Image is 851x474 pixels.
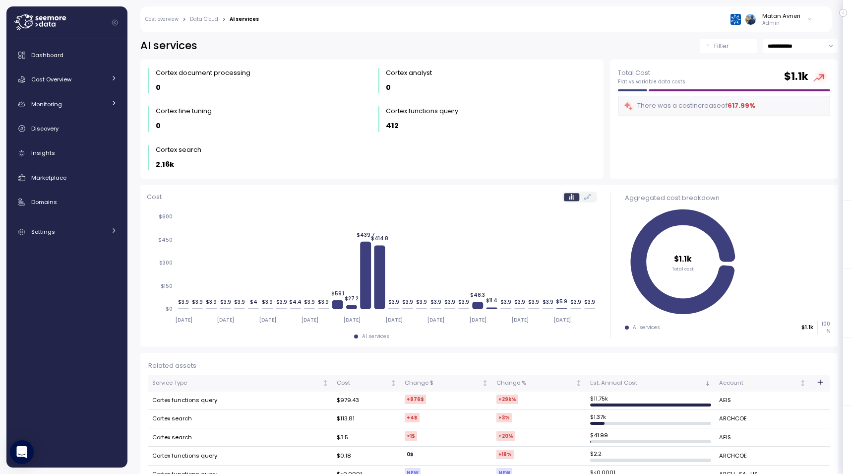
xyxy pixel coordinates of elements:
[623,100,756,112] div: There was a cost increase of
[496,379,574,388] div: Change %
[586,447,715,465] td: $ 2.2
[166,306,173,312] tspan: $0
[586,375,715,392] th: Est. Annual CostSorted descending
[386,82,391,93] p: 0
[10,440,34,464] div: Open Intercom Messenger
[633,324,660,331] div: AI services
[217,316,234,323] tspan: [DATE]
[156,68,250,78] div: Cortex document processing
[148,447,333,465] td: Cortex functions query
[190,17,218,22] a: Data Cloud
[206,298,217,305] tspan: $3.9
[318,298,329,305] tspan: $3.9
[496,395,518,404] div: +29k %
[700,39,757,53] button: Filter
[514,298,525,305] tspan: $3.9
[161,283,173,289] tspan: $150
[511,316,529,323] tspan: [DATE]
[762,20,800,27] p: Admin
[401,375,492,392] th: Change $Not sorted
[496,431,515,441] div: +20 %
[31,174,66,182] span: Marketplace
[140,39,197,53] h2: AI services
[542,298,553,305] tspan: $3.9
[784,69,808,84] h2: $ 1.1k
[704,380,711,387] div: Sorted descending
[10,45,123,65] a: Dashboard
[575,380,582,387] div: Not sorted
[10,168,123,188] a: Marketplace
[719,379,797,388] div: Account
[356,231,374,238] tspan: $439.7
[458,298,469,305] tspan: $3.9
[156,82,161,93] p: 0
[159,260,173,266] tspan: $300
[553,316,570,323] tspan: [DATE]
[343,316,361,323] tspan: [DATE]
[10,143,123,163] a: Insights
[500,298,511,305] tspan: $3.9
[586,392,715,410] td: $ 11.75k
[590,379,703,388] div: Est. Annual Cost
[147,192,162,202] p: Cost
[496,450,514,459] div: +18 %
[337,379,388,388] div: Cost
[148,410,333,428] td: Cortex search
[745,14,756,24] img: ALV-UjW5BA-kBVDsKPDkIHKS3uqrxGOvhb9hkvJQEHa9NdKx5hHv_N9to1JPJD3_RtmEe3zHVNm5K76ES2rEjE1vYciYknSEj...
[31,51,63,59] span: Dashboard
[618,68,685,78] p: Total Cost
[469,316,486,323] tspan: [DATE]
[148,392,333,410] td: Cortex functions query
[625,193,830,203] div: Aggregated cost breakdown
[430,298,441,305] tspan: $3.9
[528,298,539,305] tspan: $3.9
[715,428,810,447] td: AEIS
[222,16,226,23] div: >
[289,298,302,305] tspan: $4.4
[192,298,203,305] tspan: $3.9
[818,321,830,334] p: 100 %
[762,12,800,20] div: Matan Avneri
[220,298,231,305] tspan: $3.9
[586,428,715,447] td: $ 41.99
[31,125,59,133] span: Discovery
[333,410,401,428] td: $113.81
[405,395,426,404] div: +976 $
[109,19,121,26] button: Collapse navigation
[331,290,344,296] tspan: $59.1
[333,428,401,447] td: $3.5
[276,298,287,305] tspan: $3.9
[10,94,123,114] a: Monitoring
[234,298,245,305] tspan: $3.9
[148,361,830,371] div: Related assets
[416,298,427,305] tspan: $3.9
[496,413,512,422] div: +3 %
[586,410,715,428] td: $ 1.37k
[362,333,389,340] div: AI services
[322,380,329,387] div: Not sorted
[148,428,333,447] td: Cortex search
[31,198,57,206] span: Domains
[482,380,488,387] div: Not sorted
[390,380,397,387] div: Not sorted
[10,69,123,89] a: Cost Overview
[386,68,432,78] div: Cortex analyst
[714,41,729,51] p: Filter
[259,316,276,323] tspan: [DATE]
[10,192,123,212] a: Domains
[304,298,315,305] tspan: $3.9
[333,447,401,465] td: $0.18
[402,298,413,305] tspan: $3.9
[249,298,257,305] tspan: $4
[386,120,399,132] p: 412
[427,316,444,323] tspan: [DATE]
[385,316,402,323] tspan: [DATE]
[715,375,810,392] th: AccountNot sorted
[31,149,55,157] span: Insights
[31,100,62,108] span: Monitoring
[405,413,420,422] div: +4 $
[570,298,581,305] tspan: $3.9
[10,119,123,138] a: Discovery
[156,145,201,155] div: Cortex search
[715,392,810,410] td: AEIS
